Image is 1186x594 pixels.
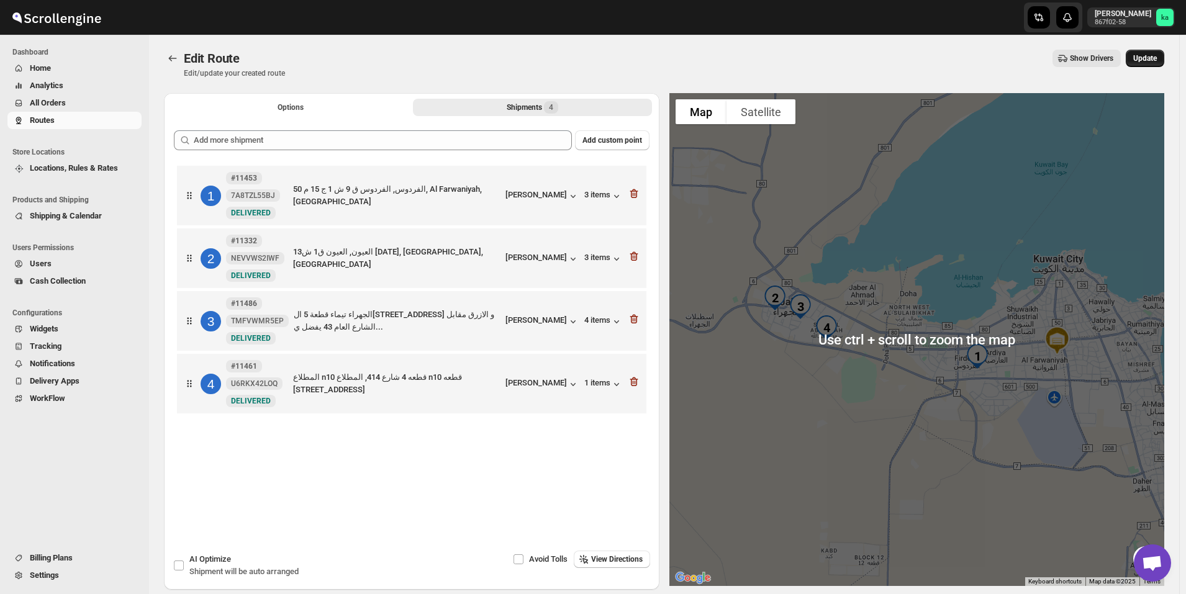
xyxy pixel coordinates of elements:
span: Home [30,63,51,73]
b: #11486 [231,299,257,308]
span: View Directions [591,554,643,564]
b: #11461 [231,362,257,371]
button: Selected Shipments [413,99,652,116]
button: WorkFlow [7,390,142,407]
span: Store Locations [12,147,143,157]
span: Products and Shipping [12,195,143,205]
div: 3#11486TMFVWMR5EPNewDELIVEREDالجهراء تيماء قطعة 5 ال[STREET_ADDRESS] و الازرق مقابل الشارع العام ... [177,291,646,351]
button: Show satellite imagery [727,99,795,124]
button: Add custom point [575,130,650,150]
button: Routes [164,50,181,67]
div: 1 [201,186,221,206]
span: Configurations [12,308,143,318]
button: [PERSON_NAME] [505,253,579,265]
span: Tracking [30,341,61,351]
button: 3 items [584,190,623,202]
a: Open this area in Google Maps (opens a new window) [672,570,713,586]
span: DELIVERED [231,334,271,343]
button: Keyboard shortcuts [1028,577,1082,586]
span: 7A8TZL55BJ [231,191,275,200]
button: 3 items [584,253,623,265]
div: 2#11332NEVVWS2IWFNewDELIVEREDالعيون, العيون ق1 ش13 [DATE], [GEOGRAPHIC_DATA], [GEOGRAPHIC_DATA][P... [177,228,646,288]
p: Edit/update your created route [184,68,285,78]
span: Cash Collection [30,276,86,286]
span: DELIVERED [231,209,271,217]
button: Map camera controls [1133,546,1158,571]
button: User menu [1087,7,1175,27]
span: Map data ©2025 [1089,578,1136,585]
span: khaled alrashidi [1156,9,1174,26]
button: View Directions [574,551,650,568]
span: Users Permissions [12,243,143,253]
span: WorkFlow [30,394,65,403]
div: Selected Shipments [164,120,659,512]
button: Settings [7,567,142,584]
span: Options [278,102,304,112]
span: Billing Plans [30,553,73,562]
div: Shipments [507,101,558,114]
button: Billing Plans [7,549,142,567]
span: Delivery Apps [30,376,79,385]
button: [PERSON_NAME] [505,315,579,328]
button: Delivery Apps [7,372,142,390]
p: [PERSON_NAME] [1095,9,1151,19]
span: Avoid Tolls [529,554,568,564]
div: 4#11461U6RKX42LOQNewDELIVEREDالمطلاع n10 قطعه 4 شارع 414, المطلاع n10 قطعه [STREET_ADDRESS][PERSO... [177,354,646,413]
span: Analytics [30,81,63,90]
button: Shipping & Calendar [7,207,142,225]
span: Settings [30,570,59,580]
div: الفردوس, الفردوس ق 9 ش 1 ج 15 م 50, Al Farwaniyah, [GEOGRAPHIC_DATA] [293,183,500,208]
div: 4 [201,374,221,394]
button: Analytics [7,77,142,94]
div: 3 [783,289,818,324]
button: All Orders [7,94,142,112]
span: Update [1133,53,1157,63]
span: Dashboard [12,47,143,57]
a: Terms (opens in new tab) [1143,578,1161,585]
span: Widgets [30,324,58,333]
button: Notifications [7,355,142,372]
span: DELIVERED [231,397,271,405]
span: NEVVWS2IWF [231,253,279,263]
span: Shipment will be auto arranged [189,567,299,576]
button: Routes [7,112,142,129]
button: 4 items [584,315,623,328]
img: Google [672,570,713,586]
button: Show street map [676,99,727,124]
button: [PERSON_NAME] [505,378,579,390]
div: 1#114537A8TZL55BJNewDELIVEREDالفردوس, الفردوس ق 9 ش 1 ج 15 م 50, Al Farwaniyah, [GEOGRAPHIC_DATA]... [177,166,646,225]
span: Edit Route [184,51,240,66]
input: Add more shipment [194,130,572,150]
button: All Route Options [171,99,410,116]
span: AI Optimize [189,554,231,564]
div: المطلاع n10 قطعه 4 شارع 414, المطلاع n10 قطعه [STREET_ADDRESS] [293,371,500,396]
span: Show Drivers [1070,53,1113,63]
button: Widgets [7,320,142,338]
span: Locations, Rules & Rates [30,163,118,173]
span: Routes [30,115,55,125]
span: 4 [549,102,553,112]
div: 4 [809,310,844,345]
button: 1 items [584,378,623,390]
b: #11453 [231,174,257,182]
button: Home [7,60,142,77]
button: Cash Collection [7,272,142,290]
text: ka [1161,14,1169,22]
span: TMFVWMR5EP [231,316,284,326]
span: DELIVERED [231,271,271,280]
span: Notifications [30,359,75,368]
div: العيون, العيون ق1 ش13 [DATE], [GEOGRAPHIC_DATA], [GEOGRAPHIC_DATA] [293,246,500,271]
button: Update [1126,50,1164,67]
div: 1 [960,339,995,374]
p: 867f02-58 [1095,19,1151,26]
span: Add custom point [582,135,642,145]
button: [PERSON_NAME] [505,190,579,202]
span: U6RKX42LOQ [231,379,278,389]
